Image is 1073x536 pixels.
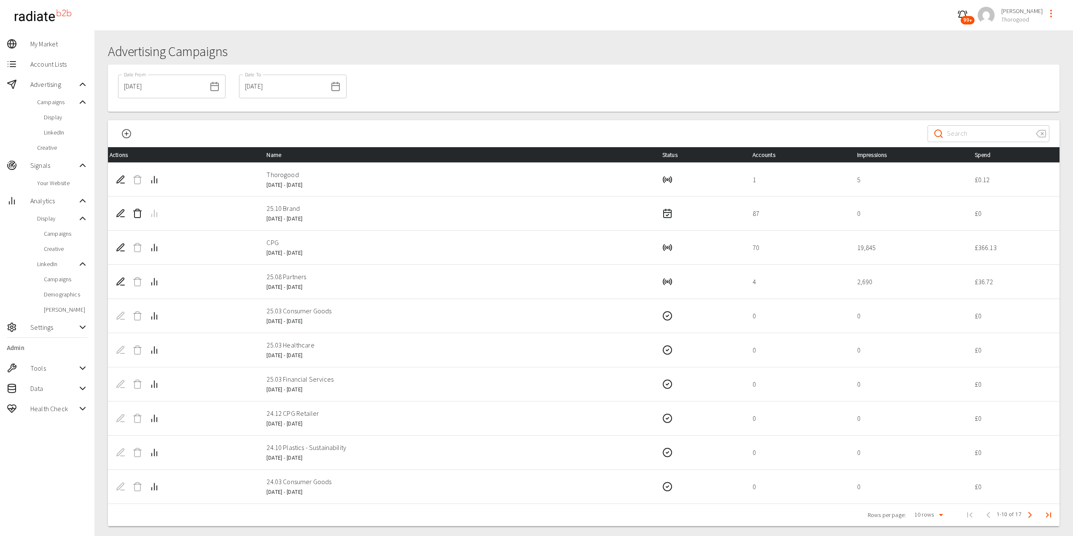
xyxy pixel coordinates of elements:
button: Edit Campaign [112,239,129,256]
span: Data [30,383,78,393]
svg: Running [662,242,672,253]
p: 0 [753,345,844,355]
p: 0 [753,447,844,458]
button: Campaign Analytics [146,444,163,461]
span: Campaigns [37,98,78,106]
p: 0 [753,482,844,492]
span: Campaign Analytics [146,205,163,222]
span: [DATE] - [DATE] [266,387,302,393]
p: 24.03 Consumer Goods [266,477,648,487]
p: 24.10 Plastics - Sustainability [266,442,648,453]
span: LinkedIn [44,128,88,137]
svg: Completed [662,413,672,423]
p: 25.10 Brand [266,203,648,213]
span: Delete Campaign [129,273,146,290]
span: Accounts [753,150,789,160]
p: 0 [857,447,961,458]
p: 25.03 Financial Services [266,374,648,384]
span: [DATE] - [DATE] [266,489,302,495]
span: Analytics [30,196,78,206]
p: £ 0 [975,379,1053,389]
img: a2ca95db2cb9c46c1606a9dd9918c8c6 [978,7,995,24]
p: Thorogood [266,170,648,180]
p: 1 [753,175,844,185]
p: £ 0 [975,311,1053,321]
button: Campaign Analytics [146,307,163,324]
img: radiateb2b_logo_black.png [10,6,75,25]
span: Creative [44,245,88,253]
p: 5 [857,175,961,185]
svg: Completed [662,345,672,355]
p: 0 [857,413,961,423]
p: 24.12 CPG Retailer [266,408,648,418]
p: CPG [266,237,648,248]
button: Campaign Analytics [146,273,163,290]
svg: Completed [662,379,672,389]
button: Campaign Analytics [146,171,163,188]
span: Campaigns [44,229,88,238]
span: [DATE] - [DATE] [266,182,302,188]
span: Delete Campaign [129,478,146,495]
span: Demographics [44,290,88,299]
p: 0 [857,379,961,389]
button: Campaign Analytics [146,410,163,427]
span: Health Check [30,404,78,414]
button: Next Page [1022,506,1038,523]
span: My Market [30,39,88,49]
span: [DATE] - [DATE] [266,216,302,222]
p: £ 36.72 [975,277,1053,287]
label: Date To [245,71,261,78]
p: £ 0 [975,447,1053,458]
span: Name [266,150,295,160]
span: [DATE] - [DATE] [266,421,302,427]
span: Signals [30,160,78,170]
span: 99+ [961,16,975,24]
span: Thorogood [1001,15,1043,24]
input: dd/mm/yyyy [239,75,327,98]
div: 10 rows [909,509,946,521]
p: 25.03 Healthcare [266,340,648,350]
span: Delete Campaign [129,376,146,393]
p: 25.08 Partners [266,272,648,282]
svg: Search [933,129,944,139]
span: Edit Campaign [112,342,129,358]
span: Your Website [37,179,88,187]
span: Display [44,113,88,121]
span: Delete Campaign [129,171,146,188]
svg: Running [662,277,672,287]
h1: Advertising Campaigns [108,44,1060,59]
p: 87 [753,208,844,218]
p: 0 [857,345,961,355]
span: Edit Campaign [112,307,129,324]
button: Campaign Analytics [146,239,163,256]
span: Impressions [857,150,901,160]
svg: Scheduled [662,208,672,218]
span: Campaigns [44,275,88,283]
div: Name [266,150,648,160]
span: [DATE] - [DATE] [266,284,302,290]
div: 10 rows [912,510,936,519]
span: Account Lists [30,59,88,69]
p: 25.03 Consumer Goods [266,306,648,316]
button: Delete Campaign [129,205,146,222]
span: Spend [975,150,1004,160]
p: £ 366.13 [975,242,1053,253]
span: Edit Campaign [112,478,129,495]
p: 19,845 [857,242,961,253]
span: [DATE] - [DATE] [266,318,302,324]
svg: Completed [662,447,672,458]
span: LinkedIn [37,260,78,268]
div: Status [662,150,739,160]
div: Accounts [753,150,844,160]
span: [PERSON_NAME] [1001,7,1043,15]
span: Delete Campaign [129,307,146,324]
p: 0 [857,482,961,492]
span: Delete Campaign [129,410,146,427]
button: Edit Campaign [112,273,129,290]
button: 99+ [954,7,971,24]
p: Rows per page: [868,511,906,519]
div: Impressions [857,150,961,160]
p: 0 [857,311,961,321]
span: Last Page [1038,505,1059,525]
